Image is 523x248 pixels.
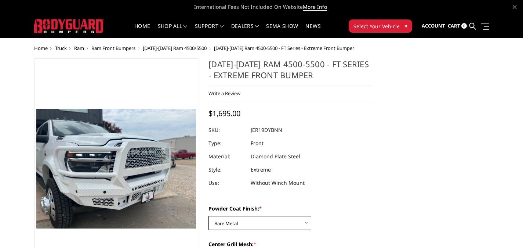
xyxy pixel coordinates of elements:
[251,123,282,137] dd: JER19DYBNN
[91,45,135,51] a: Ram Front Bumpers
[231,24,259,38] a: Dealers
[208,240,373,248] label: Center Grill Mesh:
[251,163,271,176] dd: Extreme
[134,24,150,38] a: Home
[208,137,245,150] dt: Type:
[158,24,188,38] a: shop all
[448,22,460,29] span: Cart
[208,123,245,137] dt: SKU:
[195,24,224,38] a: Support
[74,45,84,51] a: Ram
[405,22,407,30] span: ▾
[208,176,245,190] dt: Use:
[266,24,298,38] a: SEMA Show
[349,19,412,33] button: Select Your Vehicle
[303,3,327,11] a: More Info
[422,16,445,36] a: Account
[251,150,300,163] dd: Diamond Plate Steel
[208,108,240,118] span: $1,695.00
[448,16,467,36] a: Cart 0
[214,45,354,51] span: [DATE]-[DATE] Ram 4500-5500 - FT Series - Extreme Front Bumper
[208,90,240,97] a: Write a Review
[34,19,104,33] img: BODYGUARD BUMPERS
[461,23,467,29] span: 0
[34,45,48,51] a: Home
[353,22,400,30] span: Select Your Vehicle
[422,22,445,29] span: Account
[208,58,373,86] h1: [DATE]-[DATE] Ram 4500-5500 - FT Series - Extreme Front Bumper
[208,163,245,176] dt: Style:
[208,150,245,163] dt: Material:
[251,176,305,190] dd: Without Winch Mount
[143,45,207,51] a: [DATE]-[DATE] Ram 4500/5500
[208,205,373,212] label: Powder Coat Finish:
[305,24,320,38] a: News
[55,45,67,51] a: Truck
[251,137,264,150] dd: Front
